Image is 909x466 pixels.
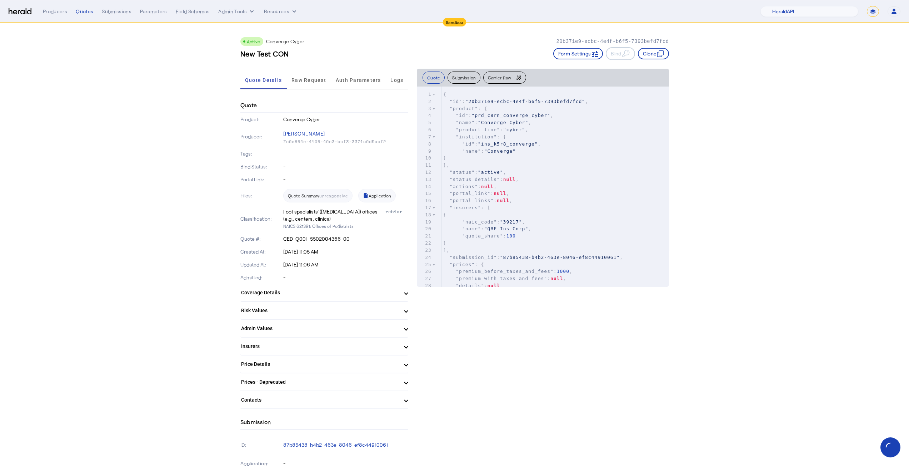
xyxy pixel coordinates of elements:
div: 3 [417,105,433,112]
span: : [443,233,516,239]
p: Producer: [240,133,282,140]
div: 24 [417,254,433,261]
p: Admitted: [240,274,282,281]
span: "actions" [450,184,478,189]
div: 15 [417,190,433,197]
span: { [443,92,446,97]
span: null [488,283,500,288]
mat-panel-title: Coverage Details [241,289,399,296]
div: 22 [417,240,433,247]
button: Quote [423,72,445,84]
div: Submissions [102,8,131,15]
p: Created At: [240,248,282,255]
mat-panel-title: Contacts [241,396,399,404]
mat-panel-title: Insurers [241,343,399,350]
p: - [283,163,408,170]
span: "Converge Cyber" [478,120,528,125]
p: 20b371e9-ecbc-4e4f-b6f5-7393befd7fcd [556,38,669,45]
div: 14 [417,183,433,190]
mat-expansion-panel-header: Prices - Deprecated [240,373,408,391]
span: "portal_link" [450,191,491,196]
p: Tags: [240,150,282,157]
p: CED-Q001-5502004366-00 [283,235,408,242]
span: 100 [506,233,515,239]
span: "QBE Ins Corp" [484,226,529,231]
span: "details" [456,283,484,288]
span: 1000 [557,269,569,274]
div: 28 [417,282,433,289]
mat-expansion-panel-header: Contacts [240,391,408,408]
span: ], [443,247,450,253]
span: : [443,283,500,288]
div: 6 [417,126,433,133]
span: : , [443,170,506,175]
p: [DATE] 11:05 AM [283,248,408,255]
span: : { [443,106,488,111]
div: 7 [417,133,433,141]
span: "name" [462,226,481,231]
p: Classification: [240,215,282,222]
span: "cyber" [503,127,525,132]
span: "portal_links" [450,198,494,203]
span: "name" [456,120,475,125]
h3: New Test CON [240,49,289,59]
mat-expansion-panel-header: Risk Values [240,302,408,319]
span: "39217" [500,219,522,225]
div: 19 [417,219,433,226]
span: Carrier Raw [488,75,511,80]
span: null [503,177,516,182]
mat-panel-title: Admin Values [241,325,399,332]
span: null [481,184,494,189]
span: : , [443,219,525,225]
p: Files: [240,192,282,199]
div: 10 [417,154,433,162]
p: Converge Cyber [266,38,305,45]
span: "id" [450,99,462,104]
button: Clone [638,48,669,59]
span: null [497,198,509,203]
div: Field Schemas [176,8,210,15]
div: 20 [417,225,433,232]
div: 27 [417,275,433,282]
span: : , [443,113,554,118]
div: Quotes [76,8,93,15]
div: Sandbox [443,18,466,26]
p: - [283,274,408,281]
div: 21 [417,232,433,240]
span: "Converge" [484,148,516,154]
p: Quote #: [240,235,282,242]
p: Portal Link: [240,176,282,183]
span: "prd_c8rn_converge_cyber" [471,113,550,118]
p: [DATE] 11:06 AM [283,261,408,268]
p: 7c6e854e-4105-46c3-bcf3-3371a6d5acf2 [283,139,408,144]
span: "prices" [450,262,475,267]
button: Submission [448,72,480,84]
span: : , [443,177,519,182]
span: "quota_share" [462,233,503,239]
button: Carrier Raw [483,72,526,84]
span: "product_line" [456,127,500,132]
span: : , [443,269,573,274]
span: : { [443,262,484,267]
span: { [443,212,446,217]
span: : , [443,198,513,203]
span: "status_details" [450,177,500,182]
mat-panel-title: Prices - Deprecated [241,378,399,386]
span: : [443,148,516,154]
span: "name" [462,148,481,154]
p: Product: [240,116,282,123]
p: 87b85438-b4b2-463e-8046-ef8c44910061 [283,441,408,448]
span: "87b85438-b4b2-463e-8046-ef8c44910061" [500,255,620,260]
span: : [ [443,205,491,210]
div: Foot specialists' ([MEDICAL_DATA]) offices (e.g., centers, clinics) [283,208,384,222]
span: Logs [390,78,403,83]
mat-expansion-panel-header: Admin Values [240,320,408,337]
button: Form Settings [553,48,603,59]
span: : , [443,120,531,125]
p: [PERSON_NAME] [283,129,408,139]
div: 5 [417,119,433,126]
span: : , [443,191,509,196]
div: 26 [417,268,433,275]
div: 12 [417,169,433,176]
div: 13 [417,176,433,183]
